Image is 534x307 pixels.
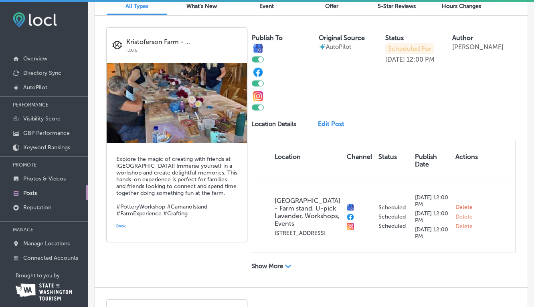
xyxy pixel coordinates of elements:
p: Brought to you by [16,273,88,279]
label: Status [385,34,404,42]
span: Hours Changes [442,3,481,10]
span: Event [259,3,274,10]
p: [DATE] [126,46,241,53]
img: fda3e92497d09a02dc62c9cd864e3231.png [13,12,57,27]
th: Channel [344,140,375,181]
span: Delete [455,223,473,230]
p: Scheduled [378,204,409,211]
label: Original Source [319,34,365,42]
p: [DATE] [385,56,405,63]
span: All Types [125,3,148,10]
p: Directory Sync [23,70,61,76]
p: Reputation [23,204,51,211]
p: Scheduled For [385,43,434,54]
th: Location [252,140,344,181]
th: Actions [452,140,481,181]
p: Connected Accounts [23,255,78,261]
p: [PERSON_NAME] [452,43,504,51]
img: logo [112,40,122,50]
th: Publish Date [412,140,452,181]
p: [DATE] 12:00 PM [415,210,449,224]
p: [STREET_ADDRESS] [275,230,340,237]
span: Offer [325,3,338,10]
label: Publish To [252,34,283,42]
p: Kristoferson Farm - ... [126,38,241,46]
span: 5-Star Reviews [378,3,416,10]
p: Show More [252,263,283,270]
p: Manage Locations [23,240,70,247]
img: Washington Tourism [16,283,72,301]
p: [DATE] 12:00 PM [415,226,449,240]
img: autopilot-icon [319,43,326,50]
p: Visibility Score [23,115,61,122]
span: Delete [455,213,473,221]
p: 12:00 PM [407,56,435,63]
p: AutoPilot [326,43,351,50]
p: Location Details [252,120,296,128]
p: Overview [23,55,47,62]
a: Edit Post [318,120,349,128]
p: Photos & Videos [23,175,66,182]
p: AutoPilot [23,84,47,91]
p: Scheduled [378,223,409,229]
span: Delete [455,204,473,211]
h5: Explore the magic of creating with friends at [GEOGRAPHIC_DATA]! Immerse yourself in a workshop a... [116,156,237,217]
p: [GEOGRAPHIC_DATA] - Farm stand, U-pick Lavender, Workshops, Events [275,197,340,227]
p: Posts [23,190,37,197]
img: c9311188-877d-42ee-8c80-237b30c40630thumbnail_IMG_2173.jpg [107,63,247,143]
p: Keyword Rankings [23,144,70,151]
p: Scheduled [378,213,409,220]
p: [DATE] 12:00 PM [415,194,449,208]
label: Author [452,34,473,42]
th: Status [375,140,412,181]
p: GBP Performance [23,130,70,136]
span: What's New [186,3,217,10]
